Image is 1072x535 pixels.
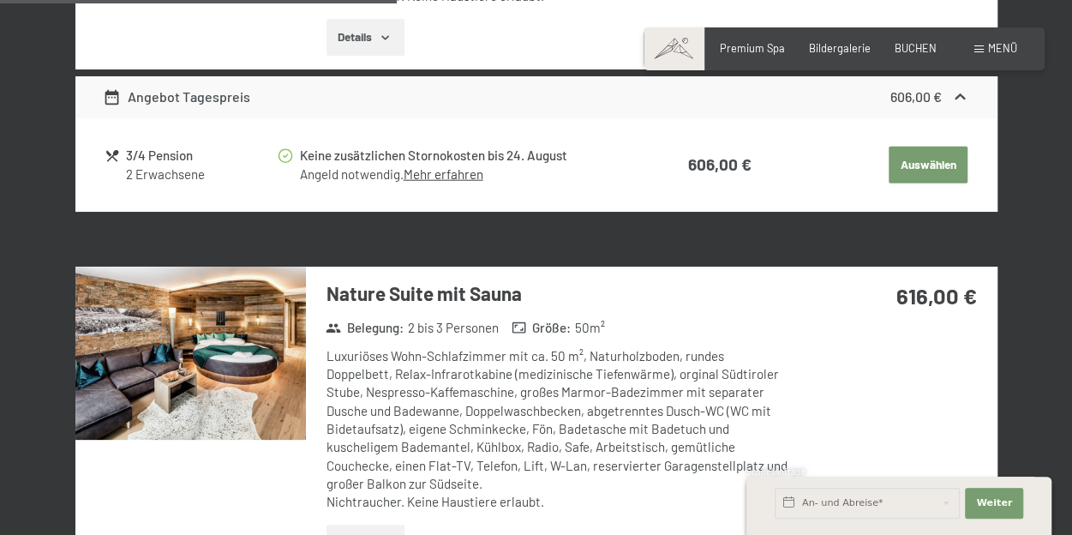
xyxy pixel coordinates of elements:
[809,41,871,55] a: Bildergalerie
[326,280,790,307] h3: Nature Suite mit Sauna
[895,41,937,55] a: BUCHEN
[889,88,941,105] strong: 606,00 €
[299,146,620,165] div: Keine zusätzlichen Stornokosten bis 24. August
[746,466,805,477] span: Schnellanfrage
[326,19,404,57] button: Details
[75,267,306,440] img: mss_renderimg.php
[965,488,1023,519] button: Weiter
[976,496,1012,510] span: Weiter
[299,165,620,183] div: Angeld notwendig.
[75,76,997,117] div: Angebot Tagespreis606,00 €
[326,347,790,512] div: Luxuriöses Wohn-Schlafzimmer mit ca. 50 m², Naturholzboden, rundes Doppelbett, Relax-Infrarotkabi...
[403,166,482,182] a: Mehr erfahren
[720,41,785,55] a: Premium Spa
[889,147,967,184] button: Auswählen
[988,41,1017,55] span: Menü
[512,319,572,337] strong: Größe :
[326,319,404,337] strong: Belegung :
[103,87,250,107] div: Angebot Tagespreis
[895,282,976,309] strong: 616,00 €
[688,154,752,174] strong: 606,00 €
[407,319,498,337] span: 2 bis 3 Personen
[126,165,276,183] div: 2 Erwachsene
[575,319,605,337] span: 50 m²
[126,146,276,165] div: 3/4 Pension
